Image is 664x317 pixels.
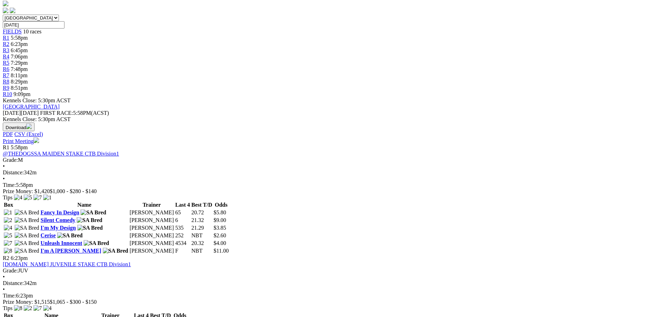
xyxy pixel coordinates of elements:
img: SA Bred [81,209,106,216]
td: 21.29 [191,224,213,231]
div: 5:58pm [3,182,661,188]
span: R7 [3,72,9,78]
div: Download [3,131,661,137]
div: 342m [3,169,661,176]
span: Time: [3,182,16,188]
span: 10 races [23,29,41,34]
img: SA Bred [15,248,39,254]
div: 6:23pm [3,293,661,299]
img: printer.svg [33,137,39,143]
span: R2 [3,255,9,261]
span: 7:06pm [11,54,28,60]
img: 4 [4,225,12,231]
button: Download [3,122,35,131]
a: I'm A [PERSON_NAME] [40,248,101,254]
img: SA Bred [84,240,109,246]
span: Tips [3,195,13,200]
td: [PERSON_NAME] [129,217,174,224]
span: $3.85 [214,225,226,231]
span: $9.00 [214,217,226,223]
span: Box [4,202,13,208]
img: logo-grsa-white.png [3,1,8,6]
td: 4534 [175,240,190,247]
span: 8:11pm [11,72,28,78]
span: • [3,176,5,182]
img: 4 [14,195,22,201]
a: FIELDS [3,29,22,34]
a: R5 [3,60,9,66]
span: 5:58pm [11,35,28,41]
td: NBT [191,247,213,254]
td: 20.32 [191,240,213,247]
div: JUV [3,268,661,274]
span: [DATE] [3,110,21,116]
img: 7 [4,240,12,246]
a: R3 [3,47,9,53]
span: Kennels Close: 5:30pm ACST [3,97,70,103]
td: 252 [175,232,190,239]
img: 1 [4,209,12,216]
a: PDF [3,131,13,137]
img: 8 [4,248,12,254]
div: 342m [3,280,661,286]
span: [DATE] [3,110,39,116]
span: 5:58PM(ACST) [40,110,109,116]
div: Prize Money: $1,420 [3,188,661,195]
img: SA Bred [103,248,128,254]
span: $5.80 [214,209,226,215]
span: $4.00 [214,240,226,246]
th: Trainer [129,201,174,208]
td: [PERSON_NAME] [129,224,174,231]
td: NBT [191,232,213,239]
span: Time: [3,293,16,299]
td: 20.72 [191,209,213,216]
th: Name [40,201,128,208]
span: Grade: [3,268,18,274]
img: 2 [24,305,32,311]
img: twitter.svg [10,8,15,13]
td: [PERSON_NAME] [129,240,174,247]
span: • [3,286,5,292]
span: 6:23pm [11,41,28,47]
a: R9 [3,85,9,91]
th: Best T/D [191,201,213,208]
span: Grade: [3,157,18,163]
span: 6:45pm [11,47,28,53]
div: M [3,157,661,163]
a: I'm My Design [40,225,76,231]
span: • [3,274,5,280]
a: Cerise [40,232,56,238]
td: 65 [175,209,190,216]
img: 8 [14,305,22,311]
a: Silent Comedy [40,217,75,223]
span: $1,065 - $300 - $150 [50,299,97,305]
a: CSV (Excel) [14,131,43,137]
input: Select date [3,21,64,29]
td: 21.32 [191,217,213,224]
a: Fancy In Design [40,209,79,215]
img: SA Bred [77,225,103,231]
a: Print Meeting [3,138,39,144]
span: R10 [3,91,12,97]
a: R8 [3,79,9,85]
td: F [175,247,190,254]
td: 535 [175,224,190,231]
a: R1 [3,35,9,41]
span: Distance: [3,280,24,286]
img: 7 [33,195,42,201]
img: download.svg [26,124,32,129]
a: R6 [3,66,9,72]
span: 7:29pm [11,60,28,66]
img: SA Bred [57,232,83,239]
img: 2 [4,217,12,223]
div: Kennels Close: 5:30pm ACST [3,116,661,122]
span: • [3,163,5,169]
img: 1 [43,195,52,201]
span: 8:51pm [11,85,28,91]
